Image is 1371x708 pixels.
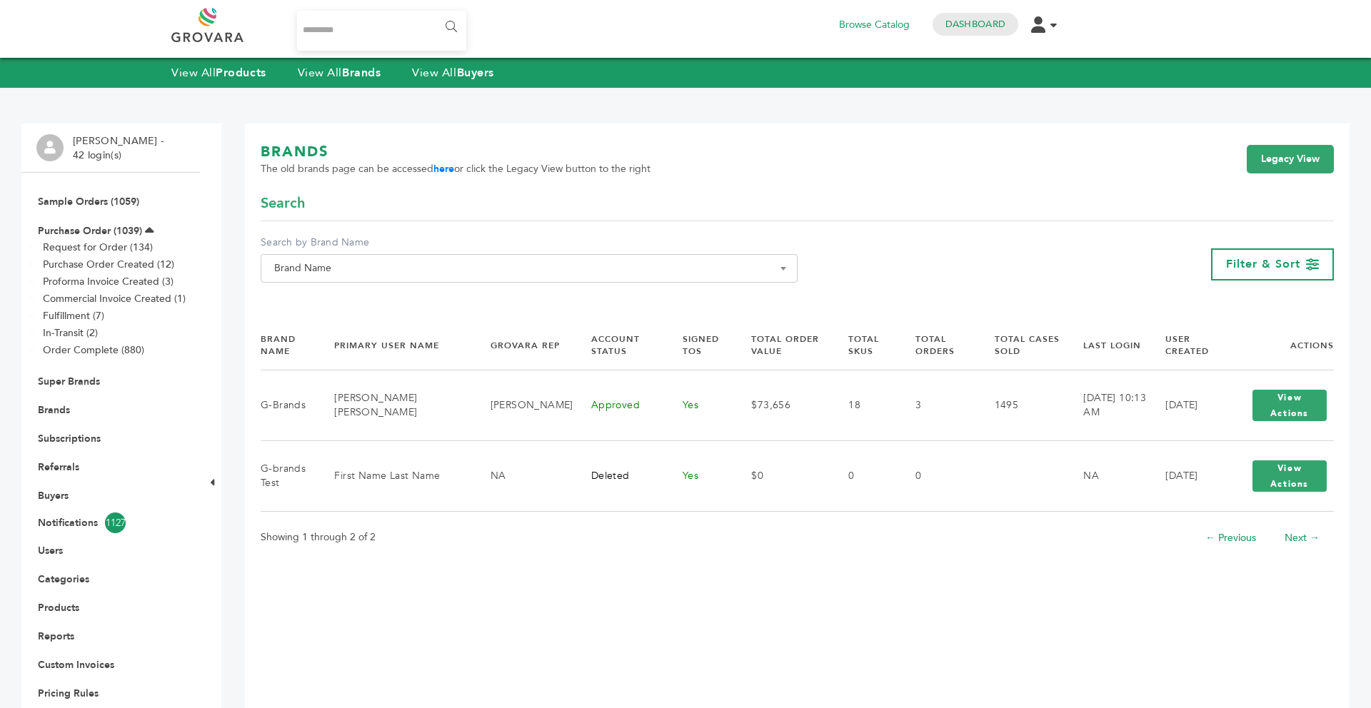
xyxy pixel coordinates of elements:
[38,460,79,474] a: Referrals
[839,17,910,33] a: Browse Catalog
[1227,321,1334,370] th: Actions
[1252,390,1327,421] button: View Actions
[38,375,100,388] a: Super Brands
[1147,441,1227,512] td: [DATE]
[43,258,174,271] a: Purchase Order Created (12)
[945,18,1005,31] a: Dashboard
[473,441,573,512] td: NA
[1226,256,1300,272] span: Filter & Sort
[298,65,381,81] a: View AllBrands
[1065,441,1147,512] td: NA
[261,370,316,441] td: G-Brands
[733,321,830,370] th: Total Order Value
[171,65,266,81] a: View AllProducts
[261,441,316,512] td: G-brands Test
[316,441,472,512] td: First Name Last Name
[38,572,89,586] a: Categories
[412,65,494,81] a: View AllBuyers
[38,195,139,208] a: Sample Orders (1059)
[36,134,64,161] img: profile.png
[38,512,184,533] a: Notifications1127
[733,441,830,512] td: $0
[261,162,651,176] span: The old brands page can be accessed or click the Legacy View button to the right
[261,321,316,370] th: Brand Name
[1205,531,1256,545] a: ← Previous
[342,65,381,81] strong: Brands
[73,134,167,162] li: [PERSON_NAME] - 42 login(s)
[261,193,305,213] span: Search
[457,65,494,81] strong: Buyers
[38,224,142,238] a: Purchase Order (1039)
[898,441,977,512] td: 0
[665,441,733,512] td: Yes
[665,370,733,441] td: Yes
[38,432,101,445] a: Subscriptions
[261,529,376,546] p: Showing 1 through 2 of 2
[43,326,98,340] a: In-Transit (2)
[898,321,977,370] th: Total Orders
[38,403,70,417] a: Brands
[38,629,74,643] a: Reports
[1285,531,1320,545] a: Next →
[268,258,790,278] span: Brand Name
[665,321,733,370] th: Signed TOS
[38,544,63,557] a: Users
[433,162,454,176] a: here
[573,321,665,370] th: Account Status
[830,441,898,512] td: 0
[38,489,69,502] a: Buyers
[43,343,144,357] a: Order Complete (880)
[43,275,174,288] a: Proforma Invoice Created (3)
[297,11,466,51] input: Search...
[977,321,1066,370] th: Total Cases Sold
[316,321,472,370] th: Primary User Name
[898,370,977,441] td: 3
[43,292,186,305] a: Commercial Invoice Created (1)
[316,370,472,441] td: [PERSON_NAME] [PERSON_NAME]
[261,236,798,250] label: Search by Brand Name
[261,142,651,162] h1: BRANDS
[38,687,99,700] a: Pricing Rules
[105,512,126,533] span: 1127
[473,321,573,370] th: Grovara Rep
[1147,321,1227,370] th: User Created
[38,658,114,672] a: Custom Invoices
[43,241,153,254] a: Request for Order (134)
[38,601,79,615] a: Products
[573,441,665,512] td: Deleted
[1147,370,1227,441] td: [DATE]
[1252,460,1327,492] button: View Actions
[216,65,266,81] strong: Products
[830,321,898,370] th: Total SKUs
[733,370,830,441] td: $73,656
[830,370,898,441] td: 18
[261,254,798,283] span: Brand Name
[977,370,1066,441] td: 1495
[473,370,573,441] td: [PERSON_NAME]
[1247,145,1334,173] a: Legacy View
[43,309,104,323] a: Fulfillment (7)
[1065,370,1147,441] td: [DATE] 10:13 AM
[1065,321,1147,370] th: Last Login
[573,370,665,441] td: Approved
